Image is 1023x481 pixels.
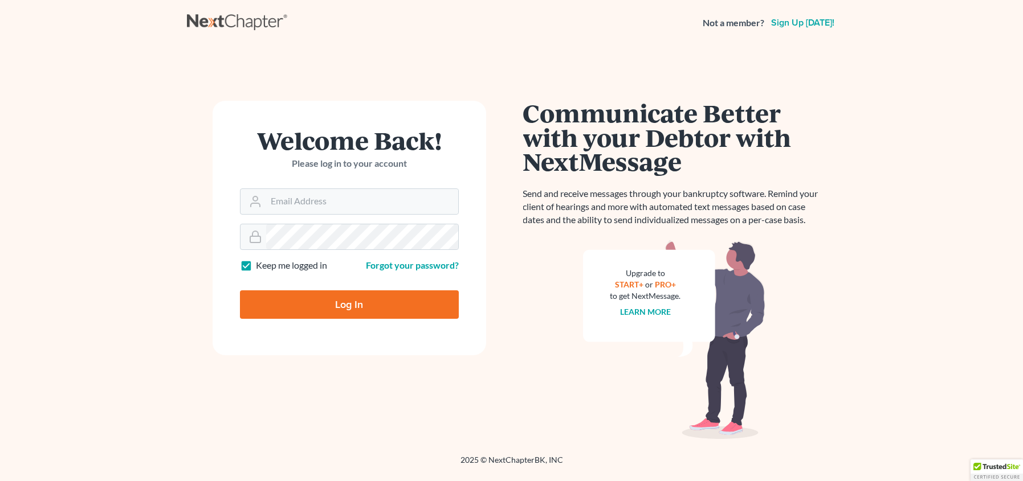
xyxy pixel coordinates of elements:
a: START+ [615,279,643,289]
div: TrustedSite Certified [971,459,1023,481]
label: Keep me logged in [256,259,327,272]
h1: Communicate Better with your Debtor with NextMessage [523,101,825,174]
a: Forgot your password? [366,260,459,270]
div: to get NextMessage. [610,290,681,302]
a: Learn more [620,307,671,316]
a: PRO+ [655,279,676,289]
p: Send and receive messages through your bankruptcy software. Remind your client of hearings and mo... [523,187,825,227]
div: 2025 © NextChapterBK, INC [187,454,837,475]
img: nextmessage_bg-59042aed3d76b12b5cd301f8e5b87938c9018125f34e5fa2b7a6b67550977c72.svg [583,240,765,439]
div: Upgrade to [610,268,681,279]
p: Please log in to your account [240,157,459,170]
input: Email Address [266,189,458,214]
a: Sign up [DATE]! [769,18,837,27]
input: Log In [240,290,459,319]
strong: Not a member? [703,17,764,30]
span: or [645,279,653,289]
h1: Welcome Back! [240,128,459,153]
